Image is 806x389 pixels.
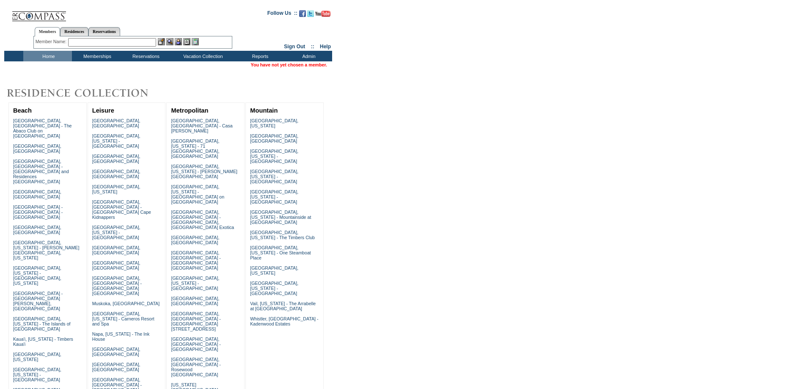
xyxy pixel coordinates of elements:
a: [GEOGRAPHIC_DATA], [GEOGRAPHIC_DATA] - [GEOGRAPHIC_DATA] [GEOGRAPHIC_DATA] [171,250,220,270]
td: Follow Us :: [267,9,297,19]
a: [GEOGRAPHIC_DATA], [US_STATE] - [GEOGRAPHIC_DATA], [US_STATE] [13,265,61,286]
a: [GEOGRAPHIC_DATA], [GEOGRAPHIC_DATA] - [GEOGRAPHIC_DATA] [GEOGRAPHIC_DATA] [92,276,142,296]
a: [GEOGRAPHIC_DATA], [US_STATE] - [PERSON_NAME][GEOGRAPHIC_DATA] [171,164,237,179]
a: [GEOGRAPHIC_DATA], [GEOGRAPHIC_DATA] - Rosewood [GEOGRAPHIC_DATA] [171,357,220,377]
div: Member Name: [36,38,68,45]
a: [GEOGRAPHIC_DATA], [US_STATE] [13,352,61,362]
img: Subscribe to our YouTube Channel [315,11,330,17]
a: [GEOGRAPHIC_DATA], [US_STATE] - [GEOGRAPHIC_DATA] [92,225,140,240]
a: [GEOGRAPHIC_DATA], [GEOGRAPHIC_DATA] [13,225,61,235]
a: Members [35,27,61,36]
td: Admin [283,51,332,61]
a: Muskoka, [GEOGRAPHIC_DATA] [92,301,160,306]
a: [GEOGRAPHIC_DATA], [GEOGRAPHIC_DATA] [171,235,219,245]
img: b_calculator.gif [192,38,199,45]
a: [GEOGRAPHIC_DATA], [US_STATE] - The Timbers Club [250,230,315,240]
img: Become our fan on Facebook [299,10,306,17]
a: [GEOGRAPHIC_DATA], [US_STATE] - [GEOGRAPHIC_DATA] [171,276,219,291]
a: [GEOGRAPHIC_DATA], [GEOGRAPHIC_DATA] - [GEOGRAPHIC_DATA], [GEOGRAPHIC_DATA] Exotica [171,210,234,230]
img: Reservations [183,38,190,45]
a: Subscribe to our YouTube Channel [315,13,330,18]
a: [GEOGRAPHIC_DATA], [GEOGRAPHIC_DATA] [13,189,61,199]
a: [GEOGRAPHIC_DATA], [US_STATE] - The Islands of [GEOGRAPHIC_DATA] [13,316,71,331]
a: [GEOGRAPHIC_DATA], [US_STATE] - [GEOGRAPHIC_DATA] on [GEOGRAPHIC_DATA] [171,184,224,204]
a: [GEOGRAPHIC_DATA], [GEOGRAPHIC_DATA] [92,118,140,128]
a: Leisure [92,107,114,114]
a: [GEOGRAPHIC_DATA] - [GEOGRAPHIC_DATA] - [GEOGRAPHIC_DATA] [13,204,63,220]
img: Follow us on Twitter [307,10,314,17]
a: [GEOGRAPHIC_DATA], [US_STATE] - [GEOGRAPHIC_DATA] [250,189,298,204]
img: View [166,38,173,45]
a: [GEOGRAPHIC_DATA], [GEOGRAPHIC_DATA] - [GEOGRAPHIC_DATA][STREET_ADDRESS] [171,311,220,331]
a: [GEOGRAPHIC_DATA], [US_STATE] - [GEOGRAPHIC_DATA] [250,169,298,184]
a: [GEOGRAPHIC_DATA], [US_STATE] - [GEOGRAPHIC_DATA] [250,281,298,296]
img: Compass Home [11,4,66,22]
a: [GEOGRAPHIC_DATA], [GEOGRAPHIC_DATA] [92,260,140,270]
td: Reservations [121,51,169,61]
td: Reports [235,51,283,61]
a: [GEOGRAPHIC_DATA], [US_STATE] - [PERSON_NAME][GEOGRAPHIC_DATA], [US_STATE] [13,240,80,260]
a: Kaua'i, [US_STATE] - Timbers Kaua'i [13,337,73,347]
a: Sign Out [284,44,305,50]
img: Impersonate [175,38,182,45]
a: [GEOGRAPHIC_DATA], [GEOGRAPHIC_DATA] - The Abaco Club on [GEOGRAPHIC_DATA] [13,118,72,138]
a: [GEOGRAPHIC_DATA], [US_STATE] - [GEOGRAPHIC_DATA] [13,367,61,382]
a: [GEOGRAPHIC_DATA], [US_STATE] - Carneros Resort and Spa [92,311,154,326]
a: [GEOGRAPHIC_DATA], [GEOGRAPHIC_DATA] - [GEOGRAPHIC_DATA] and Residences [GEOGRAPHIC_DATA] [13,159,69,184]
td: Memberships [72,51,121,61]
a: [GEOGRAPHIC_DATA], [US_STATE] [92,184,140,194]
a: Vail, [US_STATE] - The Arrabelle at [GEOGRAPHIC_DATA] [250,301,316,311]
a: [GEOGRAPHIC_DATA], [US_STATE] - [GEOGRAPHIC_DATA] [92,133,140,149]
a: [GEOGRAPHIC_DATA], [US_STATE] - [GEOGRAPHIC_DATA] [250,149,298,164]
td: Vacation Collection [169,51,235,61]
a: [GEOGRAPHIC_DATA], [GEOGRAPHIC_DATA] [92,245,140,255]
a: [GEOGRAPHIC_DATA], [GEOGRAPHIC_DATA] [92,154,140,164]
a: Help [320,44,331,50]
a: [GEOGRAPHIC_DATA], [GEOGRAPHIC_DATA] [92,362,140,372]
img: Destinations by Exclusive Resorts [4,85,169,102]
a: [GEOGRAPHIC_DATA], [GEOGRAPHIC_DATA] [171,296,219,306]
a: Beach [13,107,32,114]
td: Home [23,51,72,61]
a: Follow us on Twitter [307,13,314,18]
img: b_edit.gif [158,38,165,45]
a: [GEOGRAPHIC_DATA], [GEOGRAPHIC_DATA] [250,133,298,143]
span: You have not yet chosen a member. [251,62,327,67]
a: [GEOGRAPHIC_DATA], [US_STATE] - 71 [GEOGRAPHIC_DATA], [GEOGRAPHIC_DATA] [171,138,219,159]
a: Become our fan on Facebook [299,13,306,18]
a: [GEOGRAPHIC_DATA], [GEOGRAPHIC_DATA] - Casa [PERSON_NAME] [171,118,232,133]
a: [GEOGRAPHIC_DATA], [GEOGRAPHIC_DATA] - [GEOGRAPHIC_DATA] Cape Kidnappers [92,199,151,220]
span: :: [311,44,314,50]
a: Whistler, [GEOGRAPHIC_DATA] - Kadenwood Estates [250,316,318,326]
a: Metropolitan [171,107,208,114]
a: Mountain [250,107,278,114]
a: Reservations [88,27,120,36]
a: [GEOGRAPHIC_DATA], [US_STATE] - Mountainside at [GEOGRAPHIC_DATA] [250,210,311,225]
a: [GEOGRAPHIC_DATA], [GEOGRAPHIC_DATA] [92,347,140,357]
a: Napa, [US_STATE] - The Ink House [92,331,150,342]
a: [GEOGRAPHIC_DATA], [US_STATE] - One Steamboat Place [250,245,311,260]
a: [GEOGRAPHIC_DATA], [US_STATE] [250,118,298,128]
a: [GEOGRAPHIC_DATA], [GEOGRAPHIC_DATA] [92,169,140,179]
a: Residences [60,27,88,36]
a: [GEOGRAPHIC_DATA] - [GEOGRAPHIC_DATA][PERSON_NAME], [GEOGRAPHIC_DATA] [13,291,63,311]
a: [GEOGRAPHIC_DATA], [US_STATE] [250,265,298,276]
a: [GEOGRAPHIC_DATA], [GEOGRAPHIC_DATA] [13,143,61,154]
a: [GEOGRAPHIC_DATA], [GEOGRAPHIC_DATA] - [GEOGRAPHIC_DATA] [171,337,220,352]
